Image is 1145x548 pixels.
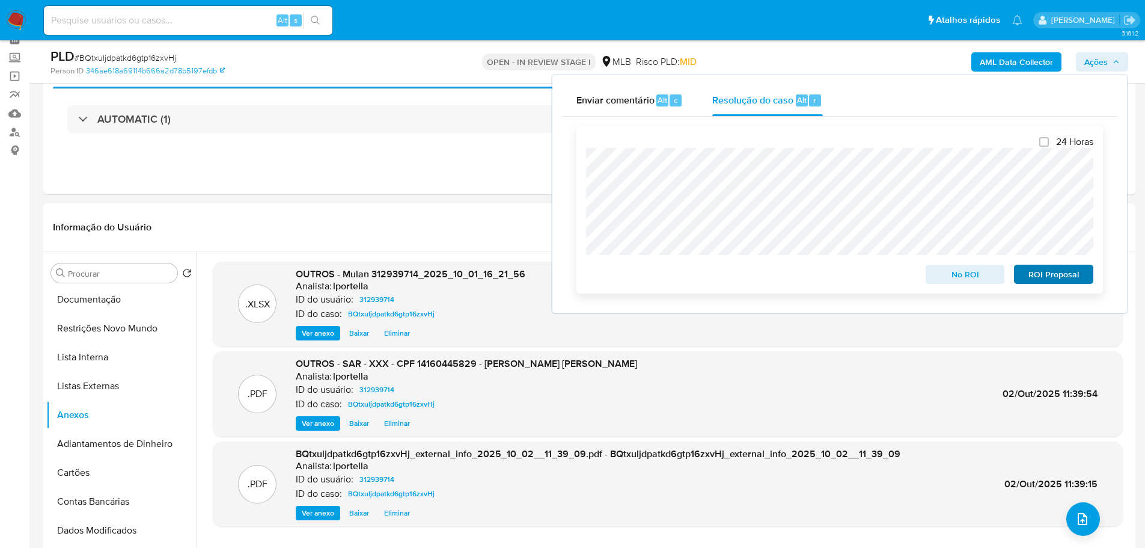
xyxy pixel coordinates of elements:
[302,507,334,519] span: Ver anexo
[1084,52,1108,72] span: Ações
[343,326,375,340] button: Baixar
[46,401,197,429] button: Anexos
[46,285,197,314] button: Documentação
[46,372,197,401] button: Listas Externas
[1022,266,1085,283] span: ROI Proposal
[302,327,334,339] span: Ver anexo
[359,292,394,307] span: 312939714
[349,417,369,429] span: Baixar
[576,93,655,106] span: Enviar comentário
[936,14,1000,26] span: Atalhos rápidos
[296,326,340,340] button: Ver anexo
[1076,52,1128,72] button: Ações
[182,268,192,282] button: Retornar ao pedido padrão
[349,507,369,519] span: Baixar
[245,298,270,311] p: .XLSX
[333,371,368,383] h6: lportella
[296,308,342,320] p: ID do caso:
[1012,15,1022,25] a: Notificações
[68,268,173,279] input: Procurar
[343,487,439,501] a: BQtxuljdpatkd6gtp16zxvHj
[294,14,298,26] span: s
[359,472,394,487] span: 312939714
[348,307,435,321] span: BQtxuljdpatkd6gtp16zxvHj
[349,327,369,339] span: Baixar
[296,294,353,306] p: ID do usuário:
[296,280,332,292] p: Analista:
[971,52,1061,72] button: AML Data Collector
[378,416,416,431] button: Eliminar
[296,488,342,500] p: ID do caso:
[1122,28,1139,38] span: 3.161.2
[378,506,416,520] button: Eliminar
[46,516,197,545] button: Dados Modificados
[296,416,340,431] button: Ver anexo
[384,417,410,429] span: Eliminar
[343,397,439,411] a: BQtxuljdpatkd6gtp16zxvHj
[86,66,225,76] a: 346ae618a69114b666a2d78b5197efdb
[384,507,410,519] span: Eliminar
[302,417,334,429] span: Ver anexo
[980,52,1053,72] b: AML Data Collector
[46,487,197,516] button: Contas Bancárias
[46,314,197,343] button: Restrições Novo Mundo
[1051,14,1119,26] p: lucas.portella@mercadolivre.com
[296,447,900,461] span: BQtxuljdpatkd6gtp16zxvHj_external_info_2025_10_02__11_39_09.pdf - BQtxuljdpatkd6gtp16zxvHj_extern...
[797,94,807,106] span: Alt
[343,307,439,321] a: BQtxuljdpatkd6gtp16zxvHj
[934,266,997,283] span: No ROI
[355,472,399,487] a: 312939714
[348,487,435,501] span: BQtxuljdpatkd6gtp16zxvHj
[359,383,394,397] span: 312939714
[296,384,353,396] p: ID do usuário:
[712,93,793,106] span: Resolução do caso
[296,473,353,485] p: ID do usuário:
[296,357,637,371] span: OUTROS - SAR - XXX - CPF 14160445829 - [PERSON_NAME] [PERSON_NAME]
[600,55,631,69] div: MLB
[53,221,151,233] h1: Informação do Usuário
[355,383,399,397] a: 312939714
[1014,265,1093,284] button: ROI Proposal
[343,416,375,431] button: Baixar
[926,265,1005,284] button: No ROI
[1004,477,1098,491] span: 02/Out/2025 11:39:15
[333,460,368,472] h6: lportella
[674,94,677,106] span: c
[333,280,368,292] h6: lportella
[348,397,435,411] span: BQtxuljdpatkd6gtp16zxvHj
[278,14,287,26] span: Alt
[46,343,197,372] button: Lista Interna
[384,327,410,339] span: Eliminar
[1123,14,1136,26] a: Sair
[680,55,697,69] span: MID
[1056,136,1093,148] span: 24 Horas
[46,429,197,458] button: Adiantamentos de Dinheiro
[355,292,399,307] a: 312939714
[46,458,197,487] button: Cartões
[303,12,328,29] button: search-icon
[1003,387,1098,401] span: 02/Out/2025 11:39:54
[50,66,84,76] b: Person ID
[296,506,340,520] button: Ver anexo
[97,112,171,126] h3: AUTOMATIC (1)
[343,506,375,520] button: Baixar
[75,52,176,64] span: # BQtxuljdpatkd6gtp16zxvHj
[67,105,1111,133] div: AUTOMATIC (1)
[1066,502,1100,536] button: upload-file
[658,94,667,106] span: Alt
[482,54,596,70] p: OPEN - IN REVIEW STAGE I
[296,267,525,281] span: OUTROS - Mulan 312939714_2025_10_01_16_21_56
[56,268,66,278] button: Procurar
[813,94,816,106] span: r
[44,13,332,28] input: Pesquise usuários ou casos...
[636,55,697,69] span: Risco PLD:
[296,371,332,383] p: Analista:
[296,398,342,410] p: ID do caso:
[378,326,416,340] button: Eliminar
[248,387,267,401] p: .PDF
[248,478,267,491] p: .PDF
[50,46,75,66] b: PLD
[296,460,332,472] p: Analista:
[1039,137,1049,147] input: 24 Horas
